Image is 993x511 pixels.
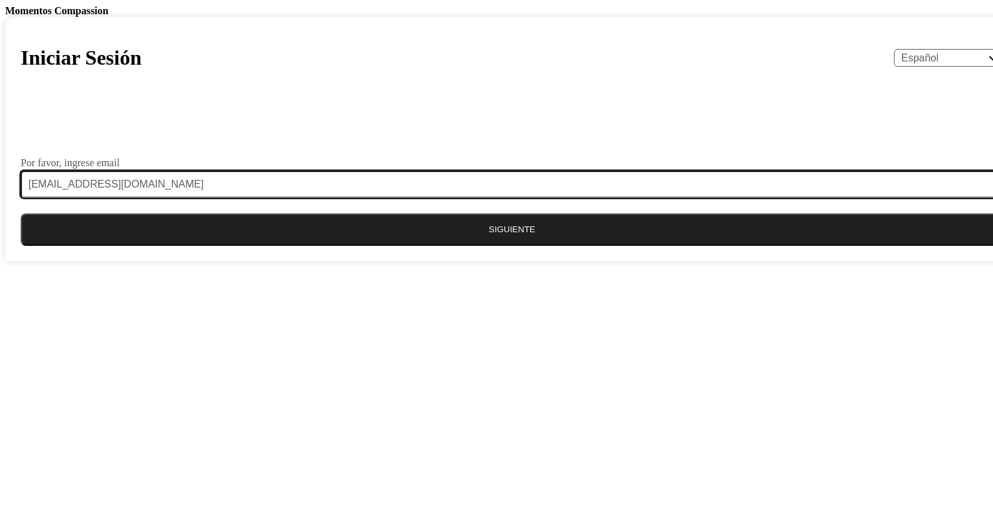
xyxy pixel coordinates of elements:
[21,158,120,168] label: Por favor, ingrese email
[5,5,109,16] b: Momentos Compassion
[21,46,142,70] h1: Iniciar Sesión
